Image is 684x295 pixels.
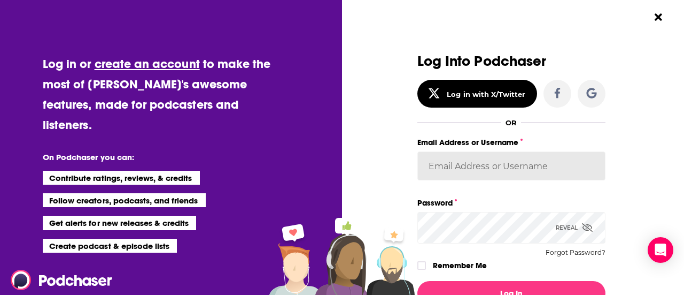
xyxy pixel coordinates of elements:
li: Contribute ratings, reviews, & credits [43,171,200,185]
label: Remember Me [433,259,487,273]
li: Follow creators, podcasts, and friends [43,193,206,207]
button: Log in with X/Twitter [417,80,537,108]
img: Podchaser - Follow, Share and Rate Podcasts [11,270,113,290]
div: Log in with X/Twitter [447,90,525,99]
div: Open Intercom Messenger [648,237,673,263]
input: Email Address or Username [417,152,605,180]
li: Create podcast & episode lists [43,239,177,253]
li: Get alerts for new releases & credits [43,216,196,230]
label: Email Address or Username [417,135,605,149]
a: create an account [95,56,200,71]
a: Podchaser - Follow, Share and Rate Podcasts [11,270,105,290]
li: On Podchaser you can: [43,152,256,162]
button: Close Button [648,7,669,27]
h3: Log Into Podchaser [417,54,605,69]
div: Reveal [556,212,593,243]
button: Forgot Password? [546,249,605,256]
div: OR [506,118,517,127]
label: Password [417,196,605,210]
